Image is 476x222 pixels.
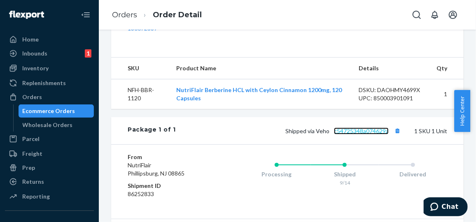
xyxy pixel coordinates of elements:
a: Home [5,33,94,46]
a: Ecommerce Orders [19,104,94,118]
dt: Shipment ID [128,182,210,190]
button: Close Navigation [77,7,94,23]
a: Orders [112,10,137,19]
a: Replenishments [5,76,94,90]
div: Wholesale Orders [23,121,73,129]
span: Shipped via Veho [285,127,403,134]
div: DSKU: DAOHMY4699X [359,86,423,94]
div: Home [22,35,39,44]
div: Parcel [22,135,40,143]
span: NutriFlair Phillipsburg, NJ 08865 [128,162,184,177]
a: NutriFlair Berberine HCL with Ceylon Cinnamon 1200mg, 120 Capsules [177,86,342,102]
td: NFH-BBR-1120 [111,79,170,109]
div: Returns [22,178,44,186]
div: Replenishments [22,79,66,87]
dt: From [128,153,210,161]
td: 1 [430,79,464,109]
iframe: Opens a widget where you can chat to one of our agents [424,197,468,218]
div: 9/14 [311,179,379,186]
a: Inventory [5,62,94,75]
a: c54725348a074629a [334,127,389,134]
dd: 86252833 [128,190,210,198]
a: Wholesale Orders [19,118,94,132]
a: Order Detail [153,10,202,19]
div: Inbounds [22,49,47,58]
th: Product Name [170,58,352,79]
img: Flexport logo [9,11,44,19]
div: Processing [243,170,311,178]
button: Open notifications [427,7,443,23]
a: Prep [5,161,94,174]
div: UPC: 850003901091 [359,94,423,102]
div: Ecommerce Orders [23,107,75,115]
th: Qty [430,58,464,79]
button: Help Center [454,90,470,132]
div: 1 SKU 1 Unit [176,125,447,136]
th: SKU [111,58,170,79]
ol: breadcrumbs [105,3,208,27]
a: Inbounds1 [5,47,94,60]
div: Delivered [379,170,447,178]
div: Reporting [22,192,50,201]
div: Prep [22,164,35,172]
a: Reporting [5,190,94,203]
a: Returns [5,175,94,188]
button: Open Search Box [408,7,425,23]
div: Shipped [311,170,379,178]
button: Open account menu [445,7,461,23]
div: Freight [22,150,42,158]
div: Orders [22,93,42,101]
button: Copy tracking number [392,125,403,136]
div: 1 [85,49,91,58]
a: Orders [5,90,94,104]
th: Details [352,58,430,79]
a: Parcel [5,132,94,146]
a: Freight [5,147,94,160]
div: Package 1 of 1 [128,125,176,136]
div: Inventory [22,64,49,72]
